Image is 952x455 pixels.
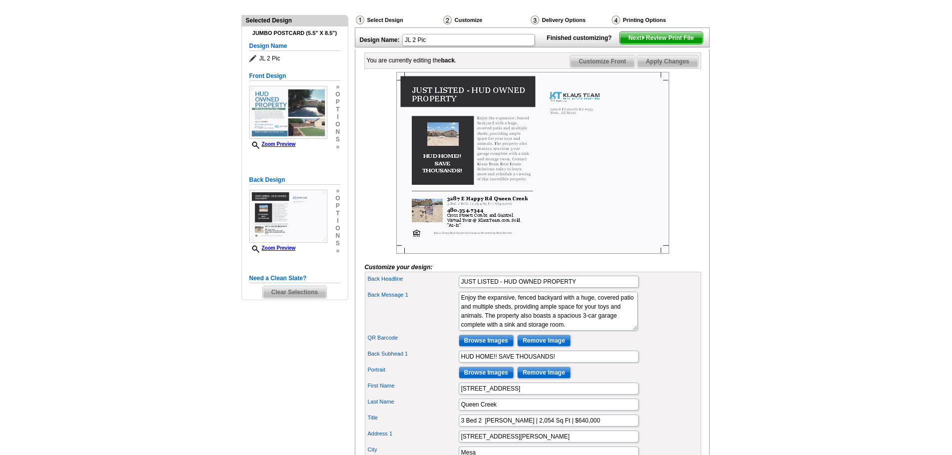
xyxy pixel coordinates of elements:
[335,121,340,128] span: o
[368,430,458,438] label: Address 1
[249,274,340,283] h5: Need a Clean Slate?
[368,446,458,454] label: City
[249,141,296,147] a: Zoom Preview
[335,232,340,240] span: n
[443,15,452,24] img: Customize
[356,15,364,24] img: Select Design
[611,15,700,25] div: Printing Options
[335,83,340,91] span: »
[517,335,571,347] input: Remove Image
[335,240,340,247] span: s
[396,72,669,254] img: Z18901212_00001_2.jpg
[335,143,340,151] span: »
[612,15,620,24] img: Printing Options & Summary
[335,225,340,232] span: o
[335,202,340,210] span: p
[242,15,348,25] div: Selected Design
[368,275,458,283] label: Back Headline
[641,35,646,40] img: button-next-arrow-white.png
[335,136,340,143] span: s
[335,113,340,121] span: i
[531,15,539,24] img: Delivery Options
[249,190,327,243] img: Z18901212_00001_2.jpg
[459,367,514,379] input: Browse Images
[441,57,455,64] b: back
[335,98,340,106] span: p
[368,414,458,422] label: Title
[335,217,340,225] span: i
[249,86,327,139] img: Z18901212_00001_1.jpg
[335,128,340,136] span: n
[368,334,458,342] label: QR Barcode
[752,223,952,455] iframe: LiveChat chat widget
[249,175,340,185] h5: Back Design
[249,30,340,36] h4: Jumbo Postcard (5.5" x 8.5")
[442,15,530,27] div: Customize
[365,264,433,271] i: Customize your design:
[547,34,618,41] strong: Finished customizing?
[249,245,296,251] a: Zoom Preview
[335,91,340,98] span: o
[249,53,340,63] span: JL 2 Pic
[368,398,458,406] label: Last Name
[530,15,611,27] div: Delivery Options
[335,187,340,195] span: »
[355,15,442,27] div: Select Design
[335,247,340,255] span: »
[263,286,326,298] span: Clear Selections
[368,291,458,299] label: Back Message 1
[517,367,571,379] input: Remove Image
[637,55,698,67] span: Apply Changes
[368,366,458,374] label: Portrait
[335,195,340,202] span: o
[360,36,400,43] strong: Design Name:
[368,382,458,390] label: First Name
[459,292,638,331] textarea: Enjoy the expansive, fenced backyard with a huge, covered patio and multiple sheds, providing amp...
[459,335,514,347] input: Browse Images
[368,350,458,358] label: Back Subhead 1
[249,41,340,51] h5: Design Name
[620,32,702,44] span: Next Review Print File
[249,71,340,81] h5: Front Design
[367,56,457,65] div: You are currently editing the .
[335,106,340,113] span: t
[570,55,635,67] span: Customize Front
[335,210,340,217] span: t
